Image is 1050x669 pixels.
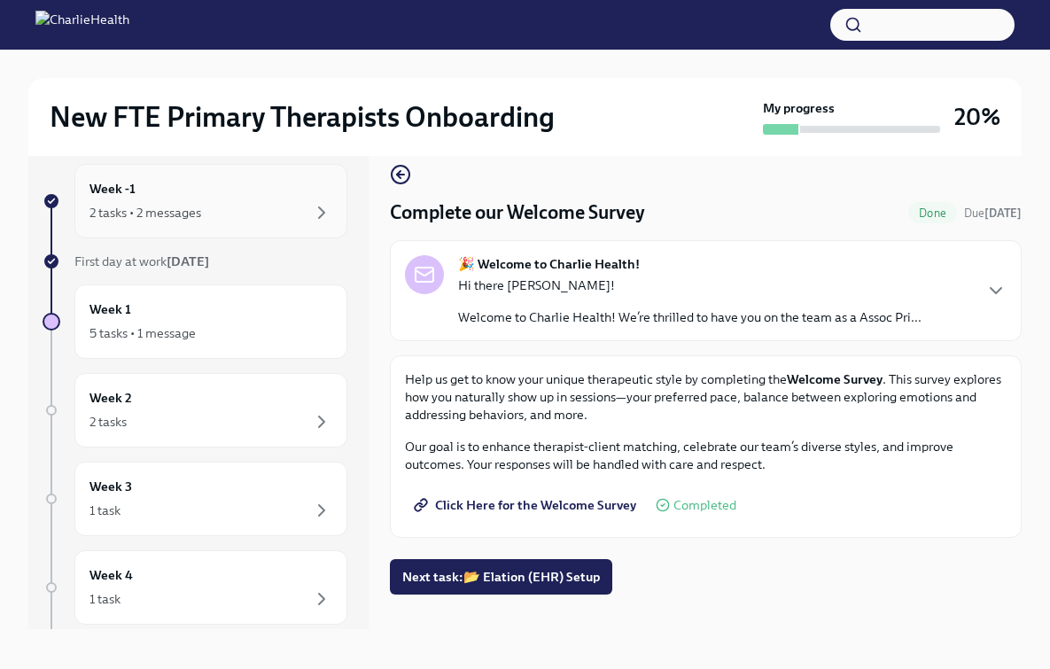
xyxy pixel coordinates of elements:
[43,373,347,447] a: Week 22 tasks
[405,370,1007,424] p: Help us get to know your unique therapeutic style by completing the . This survey explores how yo...
[417,496,636,514] span: Click Here for the Welcome Survey
[89,565,133,585] h6: Week 4
[35,11,129,39] img: CharlieHealth
[74,253,209,269] span: First day at work
[43,253,347,270] a: First day at work[DATE]
[390,559,612,595] button: Next task:📂 Elation (EHR) Setup
[89,388,132,408] h6: Week 2
[89,590,121,608] div: 1 task
[787,371,883,387] strong: Welcome Survey
[89,299,131,319] h6: Week 1
[402,568,600,586] span: Next task : 📂 Elation (EHR) Setup
[954,101,1000,133] h3: 20%
[43,462,347,536] a: Week 31 task
[390,199,645,226] h4: Complete our Welcome Survey
[89,502,121,519] div: 1 task
[43,284,347,359] a: Week 15 tasks • 1 message
[50,99,555,135] h2: New FTE Primary Therapists Onboarding
[908,206,957,220] span: Done
[964,205,1022,222] span: September 24th, 2025 10:00
[89,324,196,342] div: 5 tasks • 1 message
[458,255,640,273] strong: 🎉 Welcome to Charlie Health!
[89,204,201,222] div: 2 tasks • 2 messages
[405,487,649,523] a: Click Here for the Welcome Survey
[458,276,922,294] p: Hi there [PERSON_NAME]!
[458,308,922,326] p: Welcome to Charlie Health! We’re thrilled to have you on the team as a Assoc Pri...
[984,206,1022,220] strong: [DATE]
[43,550,347,625] a: Week 41 task
[673,499,736,512] span: Completed
[89,413,127,431] div: 2 tasks
[43,164,347,238] a: Week -12 tasks • 2 messages
[89,477,132,496] h6: Week 3
[405,438,1007,473] p: Our goal is to enhance therapist-client matching, celebrate our team’s diverse styles, and improv...
[89,179,136,198] h6: Week -1
[763,99,835,117] strong: My progress
[964,206,1022,220] span: Due
[167,253,209,269] strong: [DATE]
